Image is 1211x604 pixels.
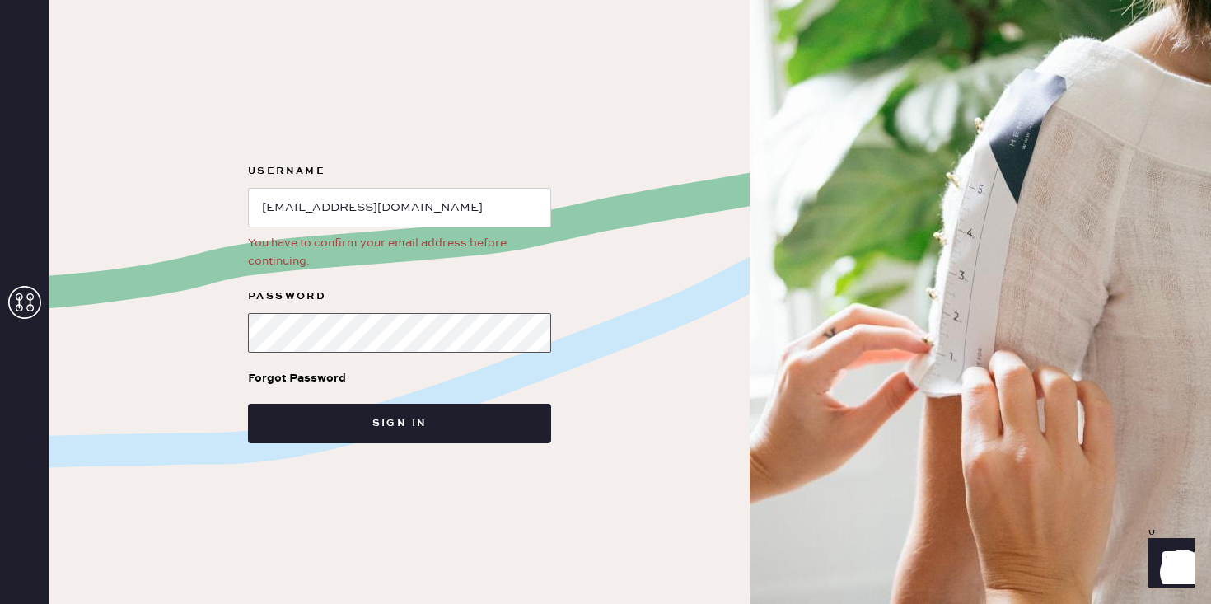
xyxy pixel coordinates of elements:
div: Forgot Password [248,369,346,387]
iframe: Front Chat [1133,530,1204,601]
button: Sign in [248,404,551,443]
label: Username [248,162,551,181]
div: You have to confirm your email address before continuing. [248,234,551,270]
label: Password [248,287,551,307]
input: e.g. john@doe.com [248,188,551,227]
a: Forgot Password [248,353,346,404]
